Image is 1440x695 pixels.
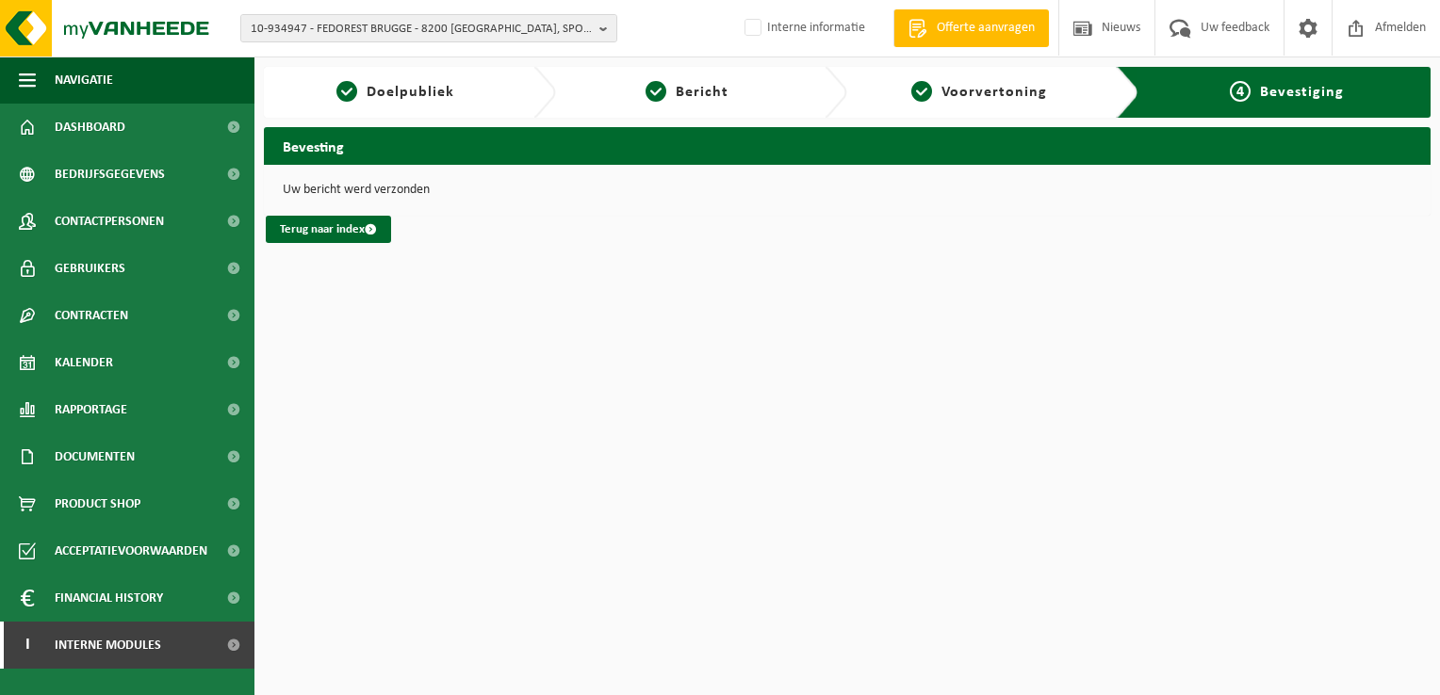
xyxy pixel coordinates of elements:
[55,57,113,104] span: Navigatie
[55,292,128,339] span: Contracten
[911,81,932,102] span: 3
[55,433,135,480] span: Documenten
[55,622,161,669] span: Interne modules
[55,480,140,527] span: Product Shop
[55,151,165,198] span: Bedrijfsgegevens
[646,81,666,102] span: 2
[251,15,592,43] span: 10-934947 - FEDOREST BRUGGE - 8200 [GEOGRAPHIC_DATA], SPOORWEGSTRAAT
[264,127,1431,164] h2: Bevesting
[19,622,36,669] span: I
[741,14,865,42] label: Interne informatie
[336,81,357,102] span: 1
[932,19,1039,38] span: Offerte aanvragen
[266,216,391,243] a: Terug naar index
[55,198,164,245] span: Contactpersonen
[367,85,454,100] span: Doelpubliek
[1260,85,1344,100] span: Bevestiging
[55,245,125,292] span: Gebruikers
[240,14,617,42] button: 10-934947 - FEDOREST BRUGGE - 8200 [GEOGRAPHIC_DATA], SPOORWEGSTRAAT
[1230,81,1251,102] span: 4
[55,527,207,574] span: Acceptatievoorwaarden
[55,104,125,151] span: Dashboard
[676,85,728,100] span: Bericht
[941,85,1047,100] span: Voorvertoning
[55,574,163,622] span: Financial History
[283,184,1412,197] p: Uw bericht werd verzonden
[55,339,113,386] span: Kalender
[893,9,1049,47] a: Offerte aanvragen
[55,386,127,433] span: Rapportage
